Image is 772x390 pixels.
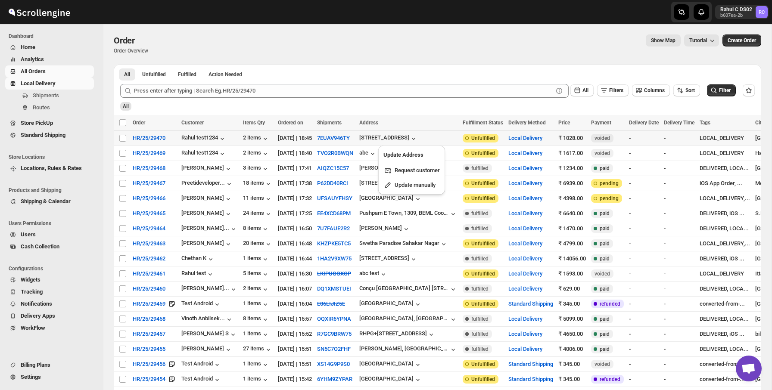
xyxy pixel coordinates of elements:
span: HR/25/29454 [133,375,165,384]
span: Order [133,120,145,126]
button: Notifications [5,298,94,310]
button: TVO2R0BWQN [317,150,353,156]
s: LKIPUGOXOP [317,270,351,277]
button: 8 items [243,225,270,233]
span: HR/25/29457 [133,330,165,338]
span: Payment [591,120,611,126]
span: Billing Plans [21,362,50,368]
span: Store PickUp [21,120,53,126]
span: Analytics [21,56,44,62]
button: Users [5,229,94,241]
button: [GEOGRAPHIC_DATA] [359,375,422,384]
div: ₹ 1617.00 [558,149,586,158]
button: [PERSON_NAME]... [181,225,238,233]
div: [STREET_ADDRESS] [359,180,409,186]
span: Rahul C DS02 [756,6,768,18]
input: Press enter after typing | Search Eg.HR/25/29470 [134,84,553,98]
p: Rahul C DS02 [720,6,752,13]
button: [STREET_ADDRESS] [359,134,418,143]
button: [PERSON_NAME]... [181,285,238,294]
div: [DATE] | 18:40 [278,149,312,158]
div: [PERSON_NAME] [181,210,233,218]
span: Delivery Method [508,120,546,126]
span: Fulfillment Status [463,120,503,126]
button: DQ1XMSTUEI [317,285,351,292]
button: UFSAUYFHSY [317,195,352,201]
button: Columns [632,84,670,96]
button: Rahul test [181,270,215,279]
div: 2 items [243,134,270,143]
button: HR/25/29459 [128,297,171,311]
span: All [123,103,129,109]
div: ₹ 1234.00 [558,164,586,173]
s: XS14G9P9S0 [317,361,350,367]
div: - [664,179,694,188]
span: pending [600,180,619,187]
button: Filters [597,84,629,96]
button: EE4XCD68PM [317,210,351,217]
button: [STREET_ADDRESS] [359,180,418,188]
button: 6YHM9ZYPAR [317,376,352,382]
div: - [664,149,694,158]
button: Local Delivery [508,165,542,171]
button: [PERSON_NAME] S [181,330,237,339]
span: WorkFlow [21,325,45,331]
div: [PERSON_NAME], [GEOGRAPHIC_DATA] [359,345,449,352]
span: HR/25/29463 [133,239,165,248]
span: All Orders [21,68,46,74]
button: Swetha Paradise Sahakar Nagar [359,240,448,248]
button: R7GC9BRW75 [317,331,352,337]
div: Pushpam E Town, 1309, BEML Cooperative Society Layout, [GEOGRAPHIC_DATA] [359,210,449,216]
div: [DATE] | 17:38 [278,179,312,188]
button: Rahul test1234 [181,134,227,143]
button: Unfulfilled [137,68,171,80]
button: 1 items [243,300,270,309]
span: voided [595,150,610,157]
button: 27 items [243,345,273,354]
img: ScrollEngine [7,1,72,23]
button: Local Delivery [508,225,542,232]
span: HR/25/29458 [133,315,165,323]
div: [DATE] | 17:32 [278,194,312,203]
button: Routes [5,102,94,114]
div: LOCAL_DELIVERY [700,149,750,158]
p: b607ea-2b [720,13,752,18]
div: - [664,134,694,142]
div: 24 items [243,210,273,218]
div: 2 items [243,149,270,158]
span: Unfulfilled [471,180,495,187]
div: Test Android [181,300,221,309]
div: Open chat [736,356,762,381]
button: Vinoth Anbilsek... [181,315,233,324]
span: Local Delivery [21,80,56,87]
div: LOCAL_DELIVERY [700,134,750,142]
button: HR/25/29457 [128,327,171,341]
span: Customer [181,120,204,126]
button: HR/25/29462 [128,252,171,266]
text: RC [759,9,765,15]
div: [PERSON_NAME], Jakkuru [359,164,425,171]
button: ActionNeeded [203,68,247,80]
div: - [664,194,694,203]
button: HR/25/29454 [128,372,171,386]
span: All [582,87,588,93]
button: Fulfilled [173,68,202,80]
span: Cash Collection [21,243,59,250]
span: HR/25/29456 [133,360,165,368]
div: [GEOGRAPHIC_DATA], [GEOGRAPHIC_DATA] [359,315,449,322]
div: 11 items [243,195,273,203]
button: 8 items [243,315,270,324]
div: ₹ 6939.00 [558,179,586,188]
button: HR/25/29468 [128,161,171,175]
button: 1 items [243,255,270,263]
button: Test Android [181,360,221,369]
button: 1 items [243,330,270,339]
button: Rahul test1234 [181,149,227,158]
button: Local Delivery [508,195,542,201]
span: Store Locations [9,154,97,161]
button: [GEOGRAPHIC_DATA] [359,195,422,203]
